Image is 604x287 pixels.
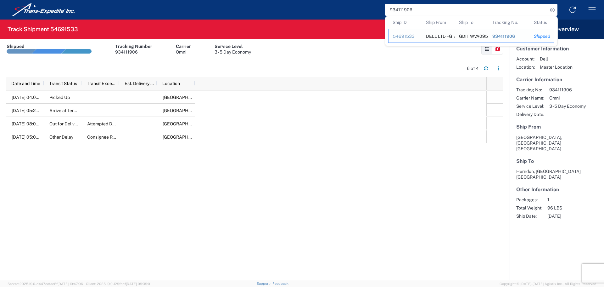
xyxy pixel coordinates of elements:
span: 02/07/2025, 04:00 PM [12,95,46,100]
h5: Ship From [516,124,597,130]
span: Other Delay [49,135,73,140]
span: 3 - 5 Day Economy [549,103,586,109]
span: 934111906 [549,87,586,93]
th: Ship From [422,16,455,29]
th: Ship ID [388,16,422,29]
h5: Carrier Information [516,77,597,83]
th: Ship To [455,16,488,29]
span: 02/10/2025, 08:00 AM [12,121,47,126]
div: Carrier [176,43,191,49]
h5: Customer Information [516,46,597,52]
span: 934111906 [492,34,515,39]
span: Server: 2025.19.0-d447cefac8f [8,282,83,286]
span: Master Location [540,64,573,70]
span: Location: [516,64,535,70]
span: Packages: [516,197,542,203]
span: [DATE] 10:47:06 [58,282,83,286]
span: [DATE] 09:39:01 [126,282,151,286]
span: Transit Exception [87,81,117,86]
th: Status [529,16,554,29]
h5: Ship To [516,158,597,164]
address: Herndon, [GEOGRAPHIC_DATA] [GEOGRAPHIC_DATA] [516,169,597,180]
span: Lebanon, TN, US [163,95,301,100]
span: Date and Time [11,81,40,86]
span: Tracking No: [516,87,544,93]
div: 54691533 [393,33,417,39]
span: Lebanon, TN, US [163,135,301,140]
span: [DATE] [547,213,562,219]
span: Picked Up [49,95,70,100]
h2: Track Shipment 54691533 [8,26,78,33]
input: Shipment, tracking or reference number [385,4,548,16]
div: 934111906 [115,49,152,55]
div: DELL LTL-FG1/HIXSON [426,29,450,43]
table: Search Results [388,16,557,46]
span: Location [162,81,180,86]
span: Lebanon, TN, US [163,121,301,126]
span: Omni [549,95,586,101]
span: Out for Delivery [49,121,81,126]
span: Service Level: [516,103,544,109]
th: Tracking Nu. [488,16,529,29]
span: 1 [547,197,562,203]
span: Est. Delivery Time [125,81,155,86]
a: Support [257,282,272,285]
h5: Other Information [516,187,597,192]
span: Attempted Delivery [87,121,126,126]
span: 02/12/2025, 05:00 PM [12,135,46,140]
div: Service Level [215,43,251,49]
span: Consignee Related [87,135,126,140]
span: Copyright © [DATE]-[DATE] Agistix Inc., All Rights Reserved [500,281,596,287]
div: GDIT WVA095 [459,29,484,43]
span: 02/10/2025, 05:28 AM [12,108,46,113]
div: 934111906 [492,33,525,39]
address: [GEOGRAPHIC_DATA], [GEOGRAPHIC_DATA] [GEOGRAPHIC_DATA] [516,135,597,152]
div: Tracking Number [115,43,152,49]
span: Client: 2025.19.0-129fbcf [86,282,151,286]
span: Arrive at Terminal Location [49,108,103,113]
div: Shipped [534,33,550,39]
div: Omni [176,49,191,55]
div: 3 - 5 Day Economy [215,49,251,55]
span: Account: [516,56,535,62]
span: Total Weight: [516,205,542,211]
span: Carrier Name: [516,95,544,101]
div: 6 of 4 [467,66,479,71]
a: Feedback [272,282,288,285]
div: Shipped [7,43,25,49]
span: Ship Date: [516,213,542,219]
span: Dell [540,56,573,62]
span: Transit Status [49,81,77,86]
span: Delivery Date: [516,112,544,117]
span: Lebanon, TN, US [163,108,301,113]
span: 96 LBS [547,205,562,211]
